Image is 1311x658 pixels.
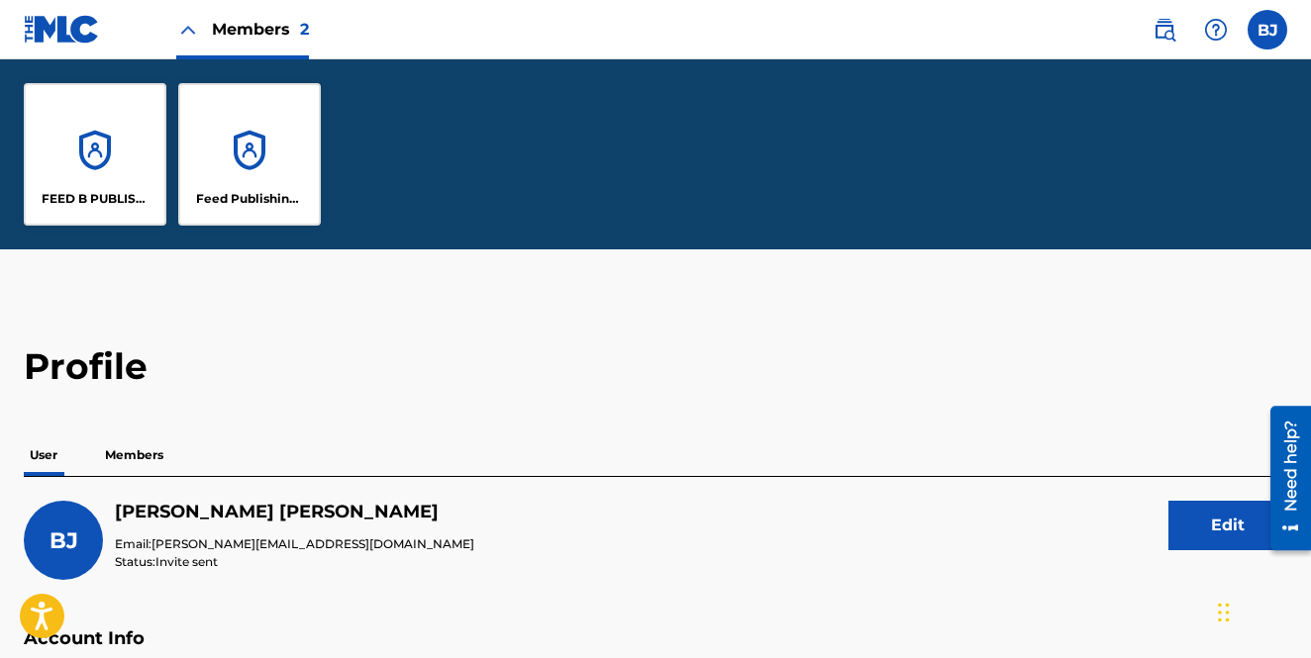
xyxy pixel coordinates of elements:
[99,434,169,476] p: Members
[115,553,474,571] p: Status:
[1218,583,1230,642] div: Drag
[155,554,218,569] span: Invite sent
[178,83,321,226] a: AccountsFeed Publishing A
[24,15,100,44] img: MLC Logo
[176,18,200,42] img: Close
[1196,10,1236,49] div: Help
[196,190,304,208] p: Feed Publishing A
[1204,18,1228,42] img: help
[50,527,78,554] span: BJ
[24,434,63,476] p: User
[1145,10,1184,49] a: Public Search
[42,190,150,208] p: FEED B PUBLISHING
[1256,399,1311,558] iframe: Resource Center
[1248,10,1287,49] div: User Menu
[24,83,166,226] a: AccountsFEED B PUBLISHING
[115,535,474,553] p: Email:
[24,344,1287,389] h2: Profile
[115,501,474,523] h5: Brandon Jay
[1212,563,1311,658] iframe: Chat Widget
[1168,501,1287,550] button: Edit
[1153,18,1176,42] img: search
[212,18,309,41] span: Members
[300,20,309,39] span: 2
[151,536,474,551] span: [PERSON_NAME][EMAIL_ADDRESS][DOMAIN_NAME]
